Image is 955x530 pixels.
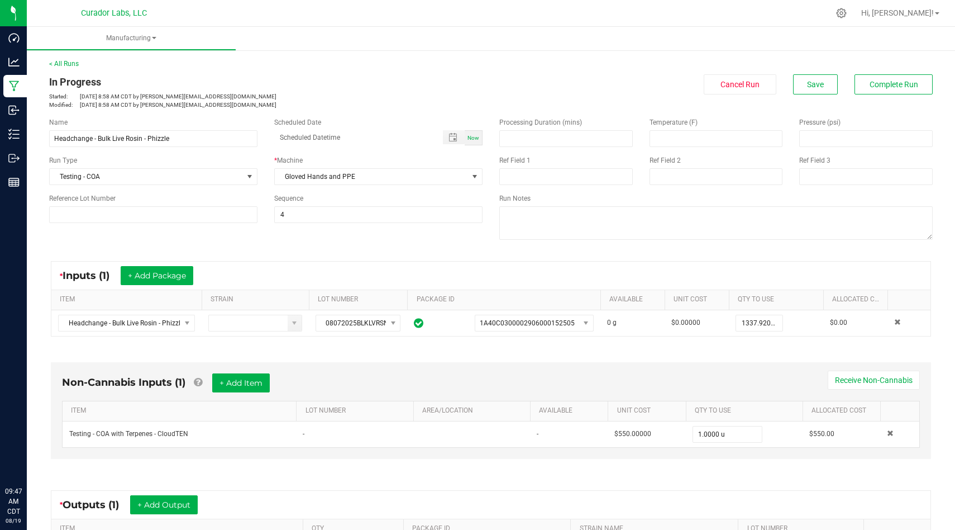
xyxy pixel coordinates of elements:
span: Ref Field 3 [799,157,830,164]
span: Machine [277,157,303,164]
a: Manufacturing [27,27,236,50]
span: In Sync [414,316,423,330]
a: QTY TO USESortable [738,295,819,304]
div: In Progress [49,74,483,89]
p: 09:47 AM CDT [5,486,22,517]
a: AVAILABLESortable [539,406,604,415]
inline-svg: Manufacturing [8,81,20,92]
a: LOT NUMBERSortable [318,295,403,304]
span: Complete Run [870,80,918,89]
a: Add Non-Cannabis items that were also consumed in the run (e.g. gloves and packaging); Also add N... [194,376,202,389]
span: Non-Cannabis Inputs (1) [62,376,185,389]
span: Testing - COA [50,169,243,184]
span: $0.00000 [671,319,700,326]
span: $550.00 [809,430,834,438]
input: Scheduled Datetime [274,130,431,144]
span: Scheduled Date [274,119,321,126]
button: + Add Output [130,495,198,514]
span: Processing Duration (mins) [499,119,582,126]
span: Ref Field 1 [499,157,531,164]
a: LOT NUMBERSortable [305,406,409,415]
span: Save [807,80,824,89]
span: Toggle popup [443,130,465,144]
iframe: Resource center [11,441,45,474]
span: Ref Field 2 [650,157,681,164]
span: Outputs (1) [63,499,130,511]
span: Manufacturing [27,34,236,43]
a: PACKAGE IDSortable [417,295,596,304]
span: NO DATA FOUND [58,315,195,332]
a: < All Runs [49,60,79,68]
button: + Add Package [121,266,193,285]
span: $550.00000 [614,430,651,438]
p: [DATE] 8:58 AM CDT by [PERSON_NAME][EMAIL_ADDRESS][DOMAIN_NAME] [49,92,483,101]
span: Reference Lot Number [49,195,116,202]
div: Manage settings [834,8,848,18]
a: QTY TO USESortable [695,406,799,415]
span: Modified: [49,101,80,109]
a: Unit CostSortable [674,295,725,304]
span: Name [49,119,68,126]
span: Testing - COA with Terpenes - CloudTEN [69,430,188,438]
a: ITEMSortable [60,295,197,304]
span: 08072025BLKLVRSNBLNDPHZZL [316,315,386,331]
span: NO DATA FOUND [475,315,594,332]
span: Run Type [49,155,77,165]
span: g [613,319,617,326]
span: 1A40C0300002906000152505 [480,319,575,327]
span: Temperature (F) [650,119,698,126]
a: STRAINSortable [211,295,304,304]
inline-svg: Reports [8,177,20,188]
a: Allocated CostSortable [832,295,884,304]
inline-svg: Inbound [8,105,20,116]
a: Sortable [897,295,927,304]
inline-svg: Outbound [8,153,20,164]
a: Unit CostSortable [617,406,682,415]
span: $0.00 [830,319,847,326]
span: - [537,430,538,438]
button: + Add Item [212,373,270,392]
span: Hi, [PERSON_NAME]! [861,8,934,17]
p: [DATE] 8:58 AM CDT by [PERSON_NAME][EMAIL_ADDRESS][DOMAIN_NAME] [49,101,483,109]
inline-svg: Inventory [8,129,20,140]
button: Receive Non-Cannabis [828,371,920,390]
span: Run Notes [499,195,531,202]
span: Inputs (1) [63,269,121,282]
button: Save [793,74,838,94]
iframe: Resource center unread badge [33,439,46,452]
inline-svg: Analytics [8,56,20,68]
p: 08/19 [5,517,22,525]
span: - [303,430,304,438]
span: 0 [607,319,611,326]
span: Curador Labs, LLC [81,8,147,18]
span: Headchange - Bulk Live Rosin - Phizzle [59,315,180,331]
span: Sequence [274,195,303,202]
a: AVAILABLESortable [609,295,661,304]
span: Gloved Hands and PPE [275,169,468,184]
span: Pressure (psi) [799,119,841,126]
a: Sortable [890,406,915,415]
span: Started: [49,92,80,101]
span: Now [467,135,479,141]
span: Cancel Run [720,80,760,89]
inline-svg: Dashboard [8,32,20,44]
a: Allocated CostSortable [811,406,876,415]
button: Cancel Run [704,74,776,94]
a: ITEMSortable [71,406,292,415]
button: Complete Run [854,74,933,94]
a: AREA/LOCATIONSortable [422,406,526,415]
